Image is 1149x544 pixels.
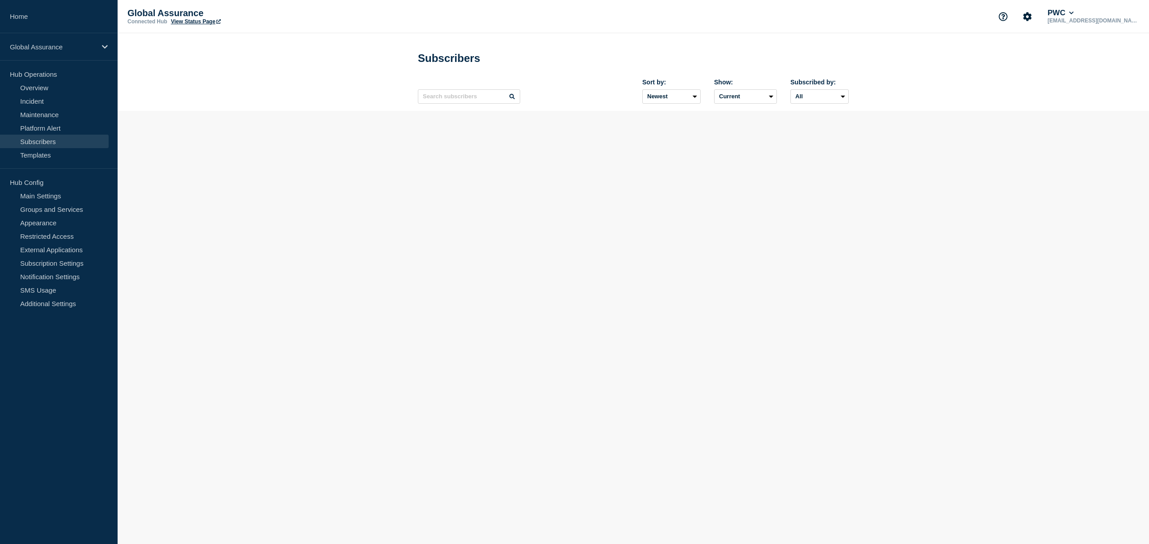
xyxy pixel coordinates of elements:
button: Support [994,7,1013,26]
button: Account settings [1018,7,1037,26]
p: Connected Hub [127,18,167,25]
p: Global Assurance [10,43,96,51]
div: Subscribed by: [790,79,849,86]
a: View Status Page [171,18,221,25]
div: Show: [714,79,777,86]
select: Sort by [642,89,701,104]
select: Subscribed by [790,89,849,104]
div: Sort by: [642,79,701,86]
p: [EMAIL_ADDRESS][DOMAIN_NAME] [1046,18,1139,24]
select: Deleted [714,89,777,104]
h1: Subscribers [418,52,480,65]
button: PWC [1046,9,1075,18]
p: Global Assurance [127,8,307,18]
input: Search subscribers [418,89,520,104]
